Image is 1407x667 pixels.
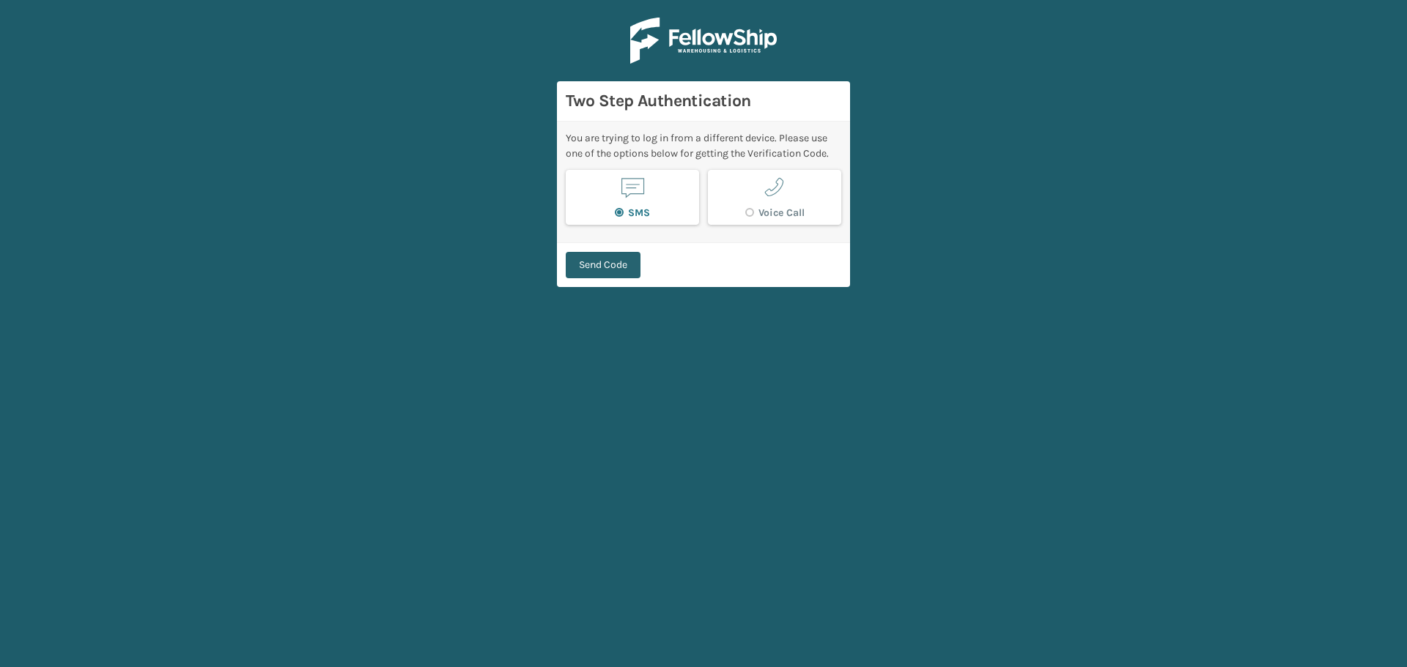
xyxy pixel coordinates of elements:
[745,206,805,219] label: Voice Call
[615,206,650,219] label: SMS
[630,18,777,64] img: Logo
[566,252,640,278] button: Send Code
[566,130,841,161] div: You are trying to log in from a different device. Please use one of the options below for getting...
[566,90,841,112] h3: Two Step Authentication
